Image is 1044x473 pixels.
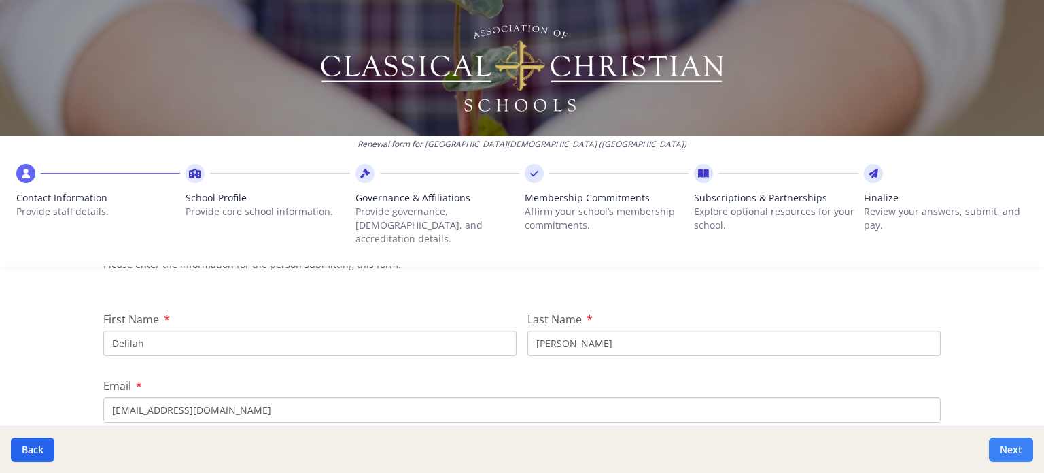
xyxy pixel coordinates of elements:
[525,191,689,205] span: Membership Commitments
[355,205,519,246] p: Provide governance, [DEMOGRAPHIC_DATA], and accreditation details.
[186,191,349,205] span: School Profile
[103,378,131,393] span: Email
[694,205,858,232] p: Explore optional resources for your school.
[16,191,180,205] span: Contact Information
[16,205,180,218] p: Provide staff details.
[989,438,1033,462] button: Next
[864,205,1028,232] p: Review your answers, submit, and pay.
[355,191,519,205] span: Governance & Affiliations
[694,191,858,205] span: Subscriptions & Partnerships
[527,312,582,327] span: Last Name
[11,438,54,462] button: Back
[319,20,726,116] img: Logo
[525,205,689,232] p: Affirm your school’s membership commitments.
[864,191,1028,205] span: Finalize
[186,205,349,218] p: Provide core school information.
[103,312,159,327] span: First Name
